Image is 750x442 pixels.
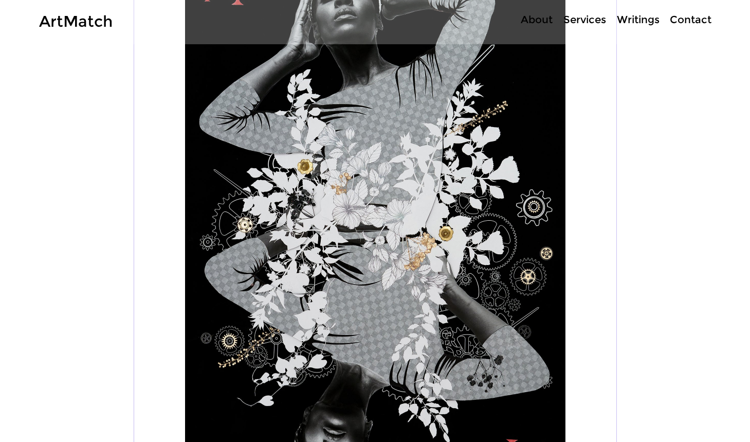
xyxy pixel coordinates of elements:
a: ArtMatch [39,12,113,31]
nav: Site [483,12,716,27]
a: Writings [611,12,665,27]
a: Contact [665,12,716,27]
a: About [515,12,558,27]
p: Writings [612,12,665,27]
a: Services [558,12,611,27]
p: About [516,12,558,27]
p: Contact [665,12,717,27]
